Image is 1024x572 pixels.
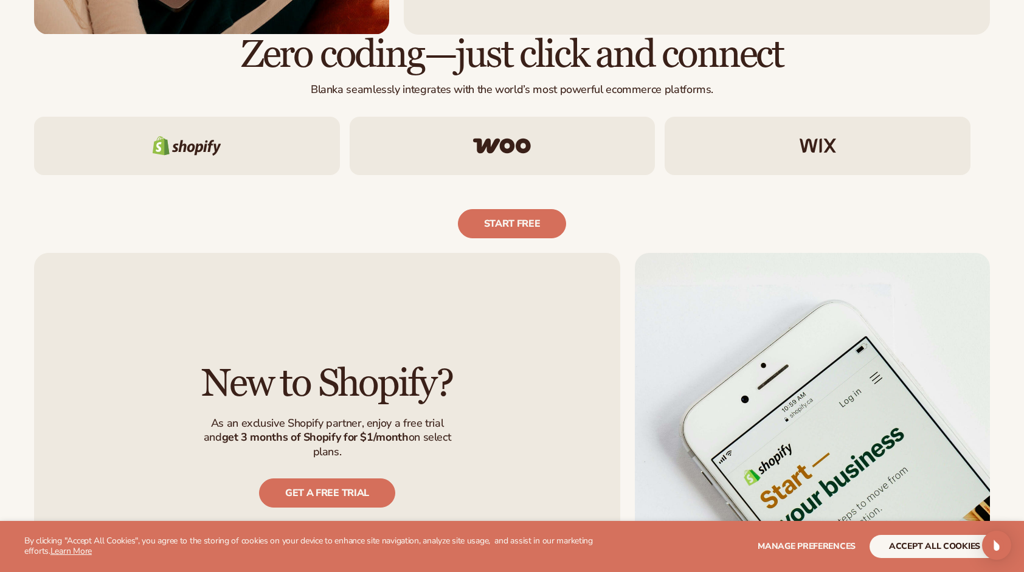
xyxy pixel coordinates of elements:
[800,139,836,153] img: Wix logo.
[24,536,598,557] p: By clicking "Accept All Cookies", you agree to the storing of cookies on your device to enhance s...
[870,535,1000,558] button: accept all cookies
[34,35,990,75] h2: Zero coding—just click and connect
[473,138,531,154] img: Woo commerce logo.
[758,540,856,552] span: Manage preferences
[201,364,453,404] h2: New to Shopify?
[458,209,567,238] a: Start free
[758,535,856,558] button: Manage preferences
[259,478,395,508] a: get a free trial
[195,416,459,459] p: As an exclusive Shopify partner, enjoy a free trial and on select plans.
[222,430,409,444] strong: get 3 months of Shopify for $1/month
[982,531,1011,560] div: Open Intercom Messenger
[34,83,990,97] p: Blanka seamlessly integrates with the world’s most powerful ecommerce platforms.
[50,545,92,557] a: Learn More
[153,136,221,156] img: Shopify logo.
